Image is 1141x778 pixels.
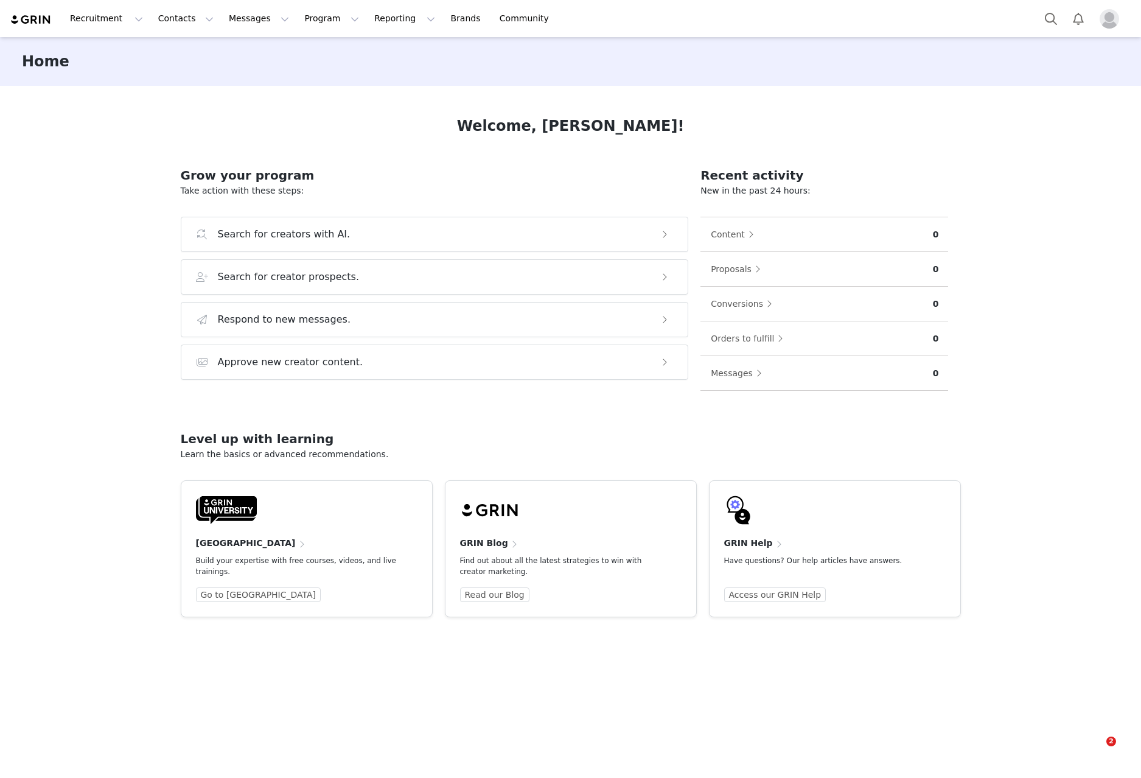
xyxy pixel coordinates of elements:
a: Brands [443,5,491,32]
img: placeholder-profile.jpg [1100,9,1119,29]
button: Recruitment [63,5,150,32]
h2: Grow your program [181,166,689,184]
button: Messages [222,5,296,32]
p: 0 [933,298,939,310]
p: 0 [933,263,939,276]
p: Build your expertise with free courses, videos, and live trainings. [196,555,398,577]
button: Reporting [367,5,442,32]
p: Learn the basics or advanced recommendations. [181,448,961,461]
p: 0 [933,228,939,241]
button: Approve new creator content. [181,345,689,380]
p: Have questions? Our help articles have answers. [724,555,926,566]
p: 0 [933,332,939,345]
h3: Home [22,51,69,72]
h4: GRIN Help [724,537,773,550]
button: Profile [1092,9,1131,29]
p: New in the past 24 hours: [700,184,948,197]
p: Find out about all the latest strategies to win with creator marketing. [460,555,662,577]
button: Contacts [151,5,221,32]
h3: Search for creator prospects. [218,270,360,284]
p: Take action with these steps: [181,184,689,197]
a: Community [492,5,562,32]
button: Notifications [1065,5,1092,32]
p: 0 [933,367,939,380]
h1: Welcome, [PERSON_NAME]! [457,115,685,137]
button: Respond to new messages. [181,302,689,337]
h2: Recent activity [700,166,948,184]
img: GRIN-help-icon.svg [724,496,753,525]
button: Search for creators with AI. [181,217,689,252]
button: Program [297,5,366,32]
button: Search [1038,5,1064,32]
iframe: Intercom live chat [1081,737,1111,766]
a: Read our Blog [460,587,529,602]
h4: GRIN Blog [460,537,508,550]
h3: Search for creators with AI. [218,227,351,242]
a: Go to [GEOGRAPHIC_DATA] [196,587,321,602]
h3: Approve new creator content. [218,355,363,370]
img: grin logo [10,14,52,26]
h2: Level up with learning [181,430,961,448]
h4: [GEOGRAPHIC_DATA] [196,537,296,550]
button: Conversions [710,294,778,314]
button: Orders to fulfill [710,329,789,348]
a: Access our GRIN Help [724,587,826,602]
img: grin-logo-black.svg [460,496,521,525]
h3: Respond to new messages. [218,312,351,327]
img: GRIN-University-Logo-Black.svg [196,496,257,525]
button: Search for creator prospects. [181,259,689,295]
button: Content [710,225,760,244]
span: 2 [1106,737,1116,746]
button: Messages [710,363,768,383]
button: Proposals [710,259,767,279]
